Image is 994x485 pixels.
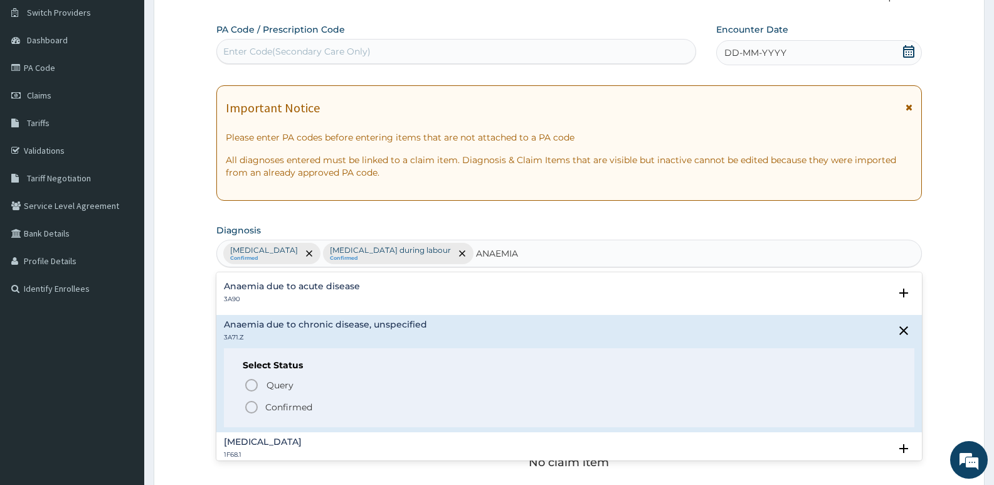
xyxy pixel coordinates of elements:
[244,400,259,415] i: status option filled
[896,441,911,456] i: open select status
[529,456,609,469] p: No claim item
[27,7,91,18] span: Switch Providers
[223,45,371,58] div: Enter Code(Secondary Care Only)
[27,173,91,184] span: Tariff Negotiation
[224,282,360,291] h4: Anaemia due to acute disease
[23,63,51,94] img: d_794563401_company_1708531726252_794563401
[244,378,259,393] i: status option query
[243,361,896,370] h6: Select Status
[716,23,788,36] label: Encounter Date
[224,333,427,342] p: 3A71.Z
[230,255,298,262] small: Confirmed
[216,23,345,36] label: PA Code / Prescription Code
[330,255,451,262] small: Confirmed
[27,35,68,46] span: Dashboard
[304,248,315,259] span: remove selection option
[73,158,173,285] span: We're online!
[27,90,51,101] span: Claims
[224,450,302,459] p: 1F68.1
[724,46,786,59] span: DD-MM-YYYY
[226,101,320,115] h1: Important Notice
[206,6,236,36] div: Minimize live chat window
[226,131,912,144] p: Please enter PA codes before entering items that are not attached to a PA code
[226,154,912,179] p: All diagnoses entered must be linked to a claim item. Diagnosis & Claim Items that are visible bu...
[224,437,302,447] h4: [MEDICAL_DATA]
[896,323,911,338] i: close select status
[457,248,468,259] span: remove selection option
[65,70,211,87] div: Chat with us now
[230,245,298,255] p: [MEDICAL_DATA]
[27,117,50,129] span: Tariffs
[896,285,911,301] i: open select status
[265,401,312,413] p: Confirmed
[267,379,293,392] span: Query
[224,320,427,329] h4: Anaemia due to chronic disease, unspecified
[330,245,451,255] p: [MEDICAL_DATA] during labour
[6,343,239,386] textarea: Type your message and hit 'Enter'
[216,224,261,237] label: Diagnosis
[224,295,360,304] p: 3A90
